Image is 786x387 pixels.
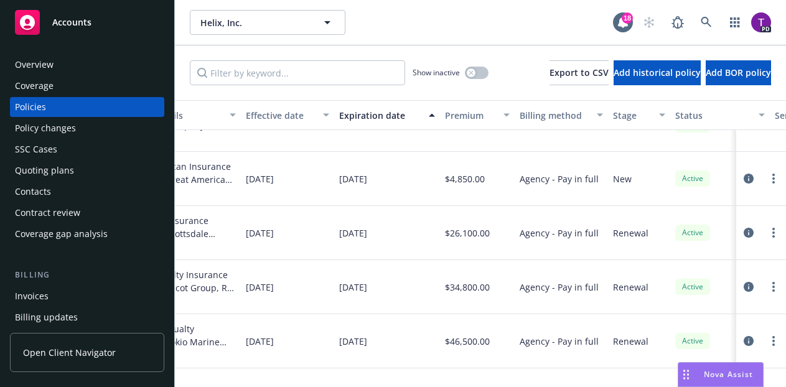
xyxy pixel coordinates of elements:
[706,60,771,85] button: Add BOR policy
[10,161,164,180] a: Quoting plans
[766,171,781,186] a: more
[613,226,648,240] span: Renewal
[334,100,440,130] button: Expiration date
[339,226,367,240] span: [DATE]
[741,279,756,294] a: circleInformation
[15,118,76,138] div: Policy changes
[445,109,496,122] div: Premium
[10,224,164,244] a: Coverage gap analysis
[678,363,694,386] div: Drag to move
[339,281,367,294] span: [DATE]
[15,307,78,327] div: Billing updates
[741,333,756,348] a: circleInformation
[246,172,274,185] span: [DATE]
[10,286,164,306] a: Invoices
[121,348,236,359] span: Show all
[445,281,490,294] span: $34,800.00
[440,100,515,130] button: Premium
[614,67,701,78] span: Add historical policy
[10,118,164,138] a: Policy changes
[339,335,367,348] span: [DATE]
[622,12,633,24] div: 18
[670,100,770,130] button: Status
[680,335,705,347] span: Active
[550,60,609,85] button: Export to CSV
[15,55,54,75] div: Overview
[246,281,274,294] span: [DATE]
[121,322,236,348] div: Houston Casualty Company, Tokio Marine HCC, RT Specialty Insurance Services, LLC (RSG Specialty, ...
[200,16,308,29] span: Helix, Inc.
[613,335,648,348] span: Renewal
[613,281,648,294] span: Renewal
[15,97,46,117] div: Policies
[23,346,116,359] span: Open Client Navigator
[520,109,589,122] div: Billing method
[15,161,74,180] div: Quoting plans
[10,203,164,223] a: Contract review
[10,182,164,202] a: Contacts
[613,172,632,185] span: New
[10,97,164,117] a: Policies
[680,281,705,292] span: Active
[520,172,599,185] span: Agency - Pay in full
[246,226,274,240] span: [DATE]
[246,335,274,348] span: [DATE]
[445,226,490,240] span: $26,100.00
[515,100,608,130] button: Billing method
[241,100,334,130] button: Effective date
[520,281,599,294] span: Agency - Pay in full
[190,60,405,85] input: Filter by keyword...
[637,10,662,35] a: Start snowing
[520,226,599,240] span: Agency - Pay in full
[766,333,781,348] a: more
[665,10,690,35] a: Report a Bug
[751,12,771,32] img: photo
[678,362,764,387] button: Nova Assist
[15,286,49,306] div: Invoices
[190,10,345,35] button: Helix, Inc.
[550,67,609,78] span: Export to CSV
[339,172,367,185] span: [DATE]
[121,132,236,142] span: Show all
[694,10,719,35] a: Search
[121,268,236,294] div: Ascot Specialty Insurance Company, Ascot Group, RT Specialty Insurance Services, LLC (RSG Special...
[15,224,108,244] div: Coverage gap analysis
[10,55,164,75] a: Overview
[608,100,670,130] button: Stage
[10,269,164,281] div: Billing
[15,182,51,202] div: Contacts
[766,225,781,240] a: more
[675,109,751,122] div: Status
[121,214,236,240] div: Scottsdale Insurance Company, Scottsdale Insurance Company (Nationwide), RT Specialty Insurance S...
[10,139,164,159] a: SSC Cases
[766,279,781,294] a: more
[445,335,490,348] span: $46,500.00
[613,109,652,122] div: Stage
[121,240,236,251] span: Show all
[680,173,705,184] span: Active
[723,10,747,35] a: Switch app
[15,203,80,223] div: Contract review
[445,172,485,185] span: $4,850.00
[413,67,460,78] span: Show inactive
[339,109,421,122] div: Expiration date
[10,307,164,327] a: Billing updates
[10,76,164,96] a: Coverage
[15,139,57,159] div: SSC Cases
[121,294,236,305] span: Show all
[15,76,54,96] div: Coverage
[614,60,701,85] button: Add historical policy
[10,5,164,40] a: Accounts
[741,171,756,186] a: circleInformation
[52,17,91,27] span: Accounts
[680,227,705,238] span: Active
[246,109,316,122] div: Effective date
[704,369,753,380] span: Nova Assist
[706,67,771,78] span: Add BOR policy
[520,335,599,348] span: Agency - Pay in full
[121,186,236,197] span: Show all
[741,225,756,240] a: circleInformation
[116,100,241,130] button: Market details
[121,160,236,186] div: Great American Insurance Company, Great American Insurance Group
